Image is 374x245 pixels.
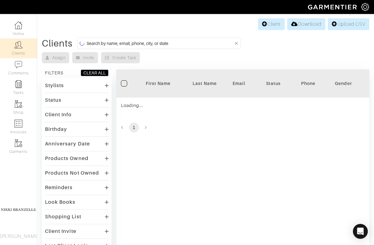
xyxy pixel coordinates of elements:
div: Birthday [45,126,67,132]
img: gear-icon-white-bd11855cb880d31180b6d7d6211b90ccbf57a29d726f0c71d8c61bd08dd39cc2.png [361,3,369,11]
div: Open Intercom Messenger [353,224,368,239]
img: garments-icon-b7da505a4dc4fd61783c78ac3ca0ef83fa9d6f193b1c9dc38574b1d14d53ca28.png [15,100,22,108]
div: Client Info [45,112,72,118]
th: Toggle SortBy [320,69,367,98]
div: FILTERS [45,70,63,76]
button: CLEAR ALL [81,69,109,76]
a: Upload CSV [328,18,369,30]
div: Gender [325,80,362,87]
input: Search by name, email, phone, city, or state [87,39,234,47]
img: clients-icon-6bae9207a08558b7cb47a8932f037763ab4055f8c8b6bfacd5dc20c3e0201464.png [15,41,22,49]
div: First Name [140,80,177,87]
div: Phone [301,80,315,87]
div: Shopping List [45,214,81,220]
div: Look Books [45,199,76,205]
div: Products Not Owned [45,170,99,176]
th: Toggle SortBy [135,69,181,98]
div: Stylists [45,82,64,89]
a: Download [287,18,325,30]
div: Client Invite [45,228,76,234]
button: page 1 [129,122,139,132]
div: Status [45,97,61,103]
img: garments-icon-b7da505a4dc4fd61783c78ac3ca0ef83fa9d6f193b1c9dc38574b1d14d53ca28.png [15,139,22,147]
a: Client [258,18,285,30]
div: Reminders [45,185,73,191]
div: Last Name [186,80,223,87]
img: orders-icon-0abe47150d42831381b5fb84f609e132dff9fe21cb692f30cb5eec754e2cba89.png [15,120,22,127]
img: garmentier-logo-header-white-b43fb05a5012e4ada735d5af1a66efaba907eab6374d6393d1fbf88cb4ef424d.png [305,2,361,12]
img: dashboard-icon-dbcd8f5a0b271acd01030246c82b418ddd0df26cd7fceb0bd07c9910d44c42f6.png [15,21,22,29]
div: CLEAR ALL [83,70,106,76]
div: Status [255,80,292,87]
div: Email [233,80,245,87]
div: Clients [42,40,73,47]
div: Products Owned [45,155,88,162]
nav: pagination navigation [116,122,369,132]
div: Anniversary Date [45,141,90,147]
th: Toggle SortBy [250,69,296,98]
div: Loading... [121,102,245,109]
th: Toggle SortBy [181,69,228,98]
img: comment-icon-a0a6a9ef722e966f86d9cbdc48e553b5cf19dbc54f86b18d962a5391bc8f6eb6.png [15,61,22,69]
img: reminder-icon-8004d30b9f0a5d33ae49ab947aed9ed385cf756f9e5892f1edd6e32f2345188e.png [15,80,22,88]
